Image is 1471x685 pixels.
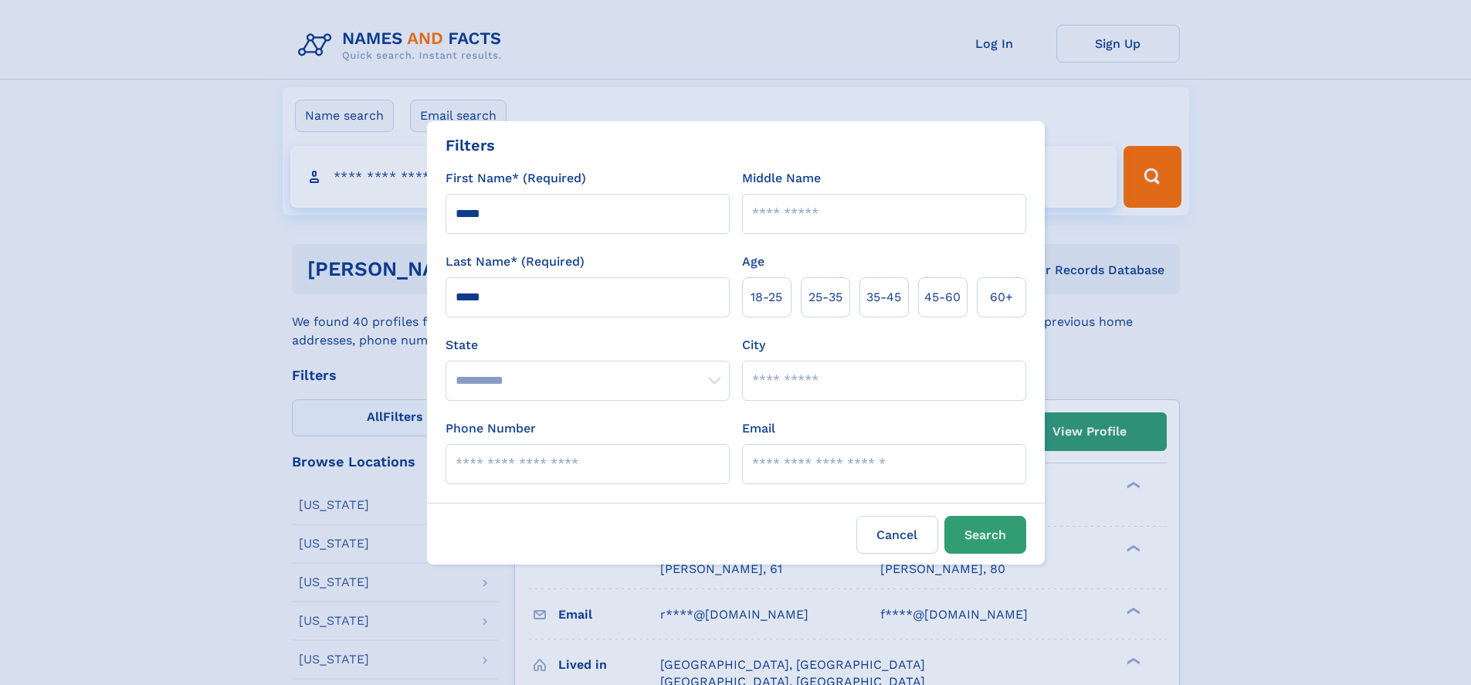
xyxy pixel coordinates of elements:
[446,134,495,157] div: Filters
[742,419,775,438] label: Email
[944,516,1026,554] button: Search
[742,336,765,354] label: City
[808,288,842,307] span: 25‑35
[924,288,961,307] span: 45‑60
[446,253,585,271] label: Last Name* (Required)
[751,288,782,307] span: 18‑25
[856,516,938,554] label: Cancel
[446,419,536,438] label: Phone Number
[990,288,1013,307] span: 60+
[446,336,730,354] label: State
[742,253,764,271] label: Age
[866,288,901,307] span: 35‑45
[446,169,586,188] label: First Name* (Required)
[742,169,821,188] label: Middle Name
